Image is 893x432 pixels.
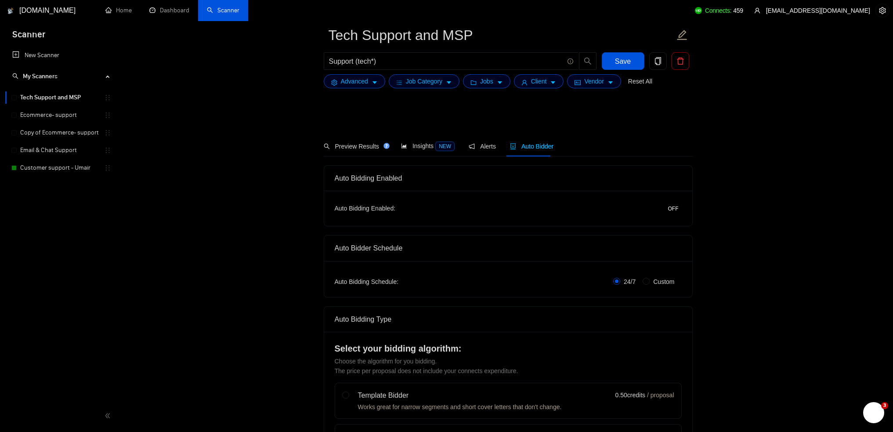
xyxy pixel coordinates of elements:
a: Reset All [628,76,652,86]
span: bars [396,79,402,86]
span: area-chart [401,143,407,149]
span: Scanner [5,28,52,47]
span: setting [331,79,337,86]
div: Auto Bidding Schedule: [335,277,450,287]
span: double-left [105,411,113,420]
span: Insights [401,142,455,149]
div: Tooltip anchor [383,142,390,150]
span: caret-down [372,79,378,86]
span: Preview Results [324,143,387,150]
span: holder [104,112,111,119]
a: Email & Chat Support [20,142,104,159]
a: Tech Support and MSP [20,89,104,106]
span: robot [510,143,516,149]
li: Copy of Ecommerce- support [5,124,117,142]
a: setting [875,7,889,14]
span: / proposal [647,391,674,399]
span: holder [104,147,111,154]
input: Search Freelance Jobs... [329,56,564,67]
button: folderJobscaret-down [463,74,510,88]
span: Save [615,56,631,67]
span: Client [531,76,547,86]
div: Works great for narrow segments and short cover letters that don't change. [358,403,562,411]
li: Customer support - Umair [5,159,117,177]
span: Advanced [341,76,368,86]
div: Auto Bidding Type [335,307,682,332]
span: My Scanners [23,73,58,80]
span: search [12,73,18,79]
span: notification [469,143,475,149]
div: Template Bidder [358,390,562,401]
span: NEW [435,142,455,151]
button: userClientcaret-down [514,74,564,88]
button: setting [875,4,889,18]
span: Connects: [705,6,731,15]
button: Save [602,52,644,70]
span: 0.50 credits [615,390,645,400]
span: idcard [575,79,581,86]
div: Auto Bidder Schedule [335,236,682,261]
a: Copy of Ecommerce- support [20,124,104,142]
span: Auto Bidder [510,143,553,150]
span: holder [104,94,111,101]
span: folder [470,79,477,86]
a: dashboardDashboard [149,7,189,14]
span: 459 [733,6,743,15]
img: logo [7,4,14,18]
span: Alerts [469,143,496,150]
span: 3 [881,402,888,409]
span: caret-down [497,79,503,86]
span: Custom [650,277,678,287]
button: delete [672,52,689,70]
img: upwork-logo.png [695,7,702,14]
li: Tech Support and MSP [5,89,117,106]
a: New Scanner [12,47,110,64]
iframe: Intercom live chat [863,402,884,423]
span: user [521,79,528,86]
button: search [579,52,597,70]
span: caret-down [607,79,614,86]
span: OFF [668,204,679,214]
span: search [324,143,330,149]
button: idcardVendorcaret-down [567,74,621,88]
a: homeHome [105,7,132,14]
span: search [579,57,596,65]
a: searchScanner [207,7,239,14]
span: holder [104,129,111,136]
span: copy [650,57,666,65]
span: delete [672,57,689,65]
span: My Scanners [12,73,58,80]
li: New Scanner [5,47,117,64]
a: Customer support - Umair [20,159,104,177]
span: Choose the algorithm for you bidding. The price per proposal does not include your connects expen... [335,358,518,374]
span: Jobs [480,76,493,86]
li: Email & Chat Support [5,142,117,159]
input: Scanner name... [329,24,675,46]
span: caret-down [446,79,452,86]
span: Job Category [406,76,442,86]
a: Ecommerce- support [20,106,104,124]
span: user [754,7,760,14]
li: Ecommerce- support [5,106,117,124]
button: copy [649,52,667,70]
span: setting [876,7,889,14]
div: Auto Bidding Enabled [335,166,682,191]
span: Vendor [584,76,604,86]
span: holder [104,164,111,171]
h4: Select your bidding algorithm: [335,342,682,355]
button: barsJob Categorycaret-down [389,74,459,88]
span: edit [676,29,688,41]
span: info-circle [568,58,573,64]
div: Auto Bidding Enabled: [335,203,450,213]
button: settingAdvancedcaret-down [324,74,385,88]
span: 24/7 [620,277,639,287]
span: caret-down [550,79,556,86]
